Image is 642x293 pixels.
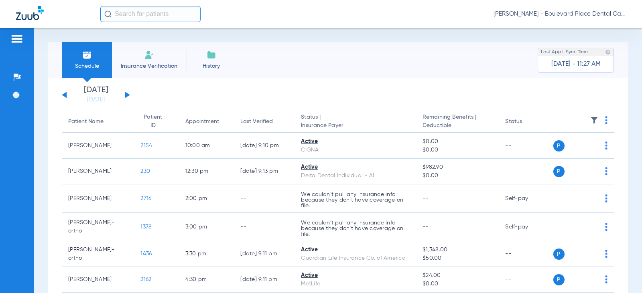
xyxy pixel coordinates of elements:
[301,137,410,146] div: Active
[499,241,553,267] td: --
[301,121,410,130] span: Insurance Payer
[104,10,112,18] img: Search Icon
[234,241,295,267] td: [DATE] 9:11 PM
[234,267,295,293] td: [DATE] 9:11 PM
[140,224,152,230] span: 1378
[553,274,565,285] span: P
[140,196,151,201] span: 2716
[68,62,106,70] span: Schedule
[551,60,601,68] span: [DATE] - 11:27 AM
[553,140,565,152] span: P
[179,159,234,184] td: 12:30 PM
[179,184,234,213] td: 2:00 PM
[179,213,234,241] td: 3:00 PM
[301,246,410,254] div: Active
[499,213,553,241] td: Self-pay
[234,213,295,241] td: --
[416,111,499,133] th: Remaining Benefits |
[423,146,492,154] span: $0.00
[605,223,607,231] img: group-dot-blue.svg
[16,6,44,20] img: Zuub Logo
[185,117,228,126] div: Appointment
[72,86,120,104] li: [DATE]
[140,113,172,130] div: Patient ID
[499,184,553,213] td: Self-pay
[179,267,234,293] td: 4:30 PM
[301,163,410,172] div: Active
[62,133,134,159] td: [PERSON_NAME]
[192,62,230,70] span: History
[494,10,626,18] span: [PERSON_NAME] - Boulevard Place Dental Care
[423,224,429,230] span: --
[72,96,120,104] a: [DATE]
[423,246,492,254] span: $1,348.00
[82,50,92,60] img: Schedule
[234,184,295,213] td: --
[140,168,150,174] span: 230
[553,249,565,260] span: P
[118,62,180,70] span: Insurance Verification
[499,111,553,133] th: Status
[605,167,607,175] img: group-dot-blue.svg
[553,166,565,177] span: P
[423,254,492,263] span: $50.00
[605,116,607,124] img: group-dot-blue.svg
[179,241,234,267] td: 3:30 PM
[301,172,410,180] div: Delta Dental Individual - AI
[10,34,23,44] img: hamburger-icon
[179,133,234,159] td: 10:00 AM
[240,117,273,126] div: Last Verified
[423,196,429,201] span: --
[301,192,410,208] p: We couldn’t pull any insurance info because they don’t have coverage on file.
[605,275,607,283] img: group-dot-blue.svg
[423,137,492,146] span: $0.00
[62,267,134,293] td: [PERSON_NAME]
[140,113,165,130] div: Patient ID
[62,159,134,184] td: [PERSON_NAME]
[301,271,410,280] div: Active
[62,241,134,267] td: [PERSON_NAME]-ortho
[423,121,492,130] span: Deductible
[140,143,152,148] span: 2154
[499,133,553,159] td: --
[140,277,151,282] span: 2162
[301,220,410,237] p: We couldn’t pull any insurance info because they don’t have coverage on file.
[499,267,553,293] td: --
[301,146,410,154] div: CIGNA
[541,48,589,56] span: Last Appt. Sync Time:
[499,159,553,184] td: --
[240,117,288,126] div: Last Verified
[301,280,410,288] div: MetLife
[605,49,611,55] img: last sync help info
[423,271,492,280] span: $24.00
[234,159,295,184] td: [DATE] 9:13 PM
[423,163,492,172] span: $982.90
[140,251,152,257] span: 1436
[62,184,134,213] td: [PERSON_NAME]
[68,117,128,126] div: Patient Name
[423,172,492,180] span: $0.00
[423,280,492,288] span: $0.00
[605,194,607,202] img: group-dot-blue.svg
[144,50,154,60] img: Manual Insurance Verification
[68,117,104,126] div: Patient Name
[590,116,598,124] img: filter.svg
[295,111,416,133] th: Status |
[234,133,295,159] td: [DATE] 9:10 PM
[185,117,219,126] div: Appointment
[207,50,216,60] img: History
[301,254,410,263] div: Guardian Life Insurance Co. of America
[100,6,201,22] input: Search for patients
[62,213,134,241] td: [PERSON_NAME]-ortho
[605,250,607,258] img: group-dot-blue.svg
[605,141,607,150] img: group-dot-blue.svg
